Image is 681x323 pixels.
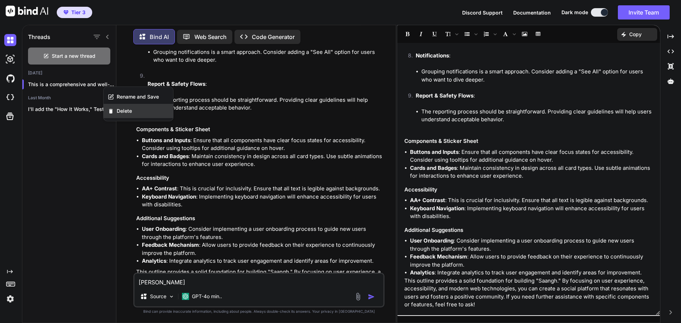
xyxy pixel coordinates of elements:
strong: Report & Safety Flows [416,92,474,99]
strong: Cards and Badges [142,153,189,160]
span: Font family [499,28,517,40]
p: This is a comprehensive and well-structu... [28,81,116,88]
li: : Integrate analytics to track user engagement and identify areas for improvement. [410,269,653,277]
li: : Allow users to provide feedback on their experience to continuously improve the platform. [410,253,653,269]
h2: Last Month [22,95,116,101]
img: premium [63,10,68,15]
span: Underline [428,28,441,40]
strong: User Onboarding [142,225,186,232]
strong: Keyboard Navigation [410,205,464,212]
strong: Report & Safety Flows [148,80,205,87]
p: : [416,52,653,60]
p: This outline provides a solid foundation for building "Saangh." By focusing on user experience, a... [136,268,383,300]
li: : Allow users to provide feedback on their experience to continuously improve the platform. [142,241,383,257]
p: Copy [629,31,642,38]
span: Tier 3 [71,9,85,16]
span: Documentation [513,10,551,16]
p: Source [150,293,166,300]
strong: AA+ Contrast [142,185,177,192]
h3: Additional Suggestions [136,215,383,223]
li: : Implementing keyboard navigation will enhance accessibility for users with disabilities. [142,193,383,209]
img: githubDark [4,72,16,84]
h3: Components & Sticker Sheet [136,126,383,134]
li: The reporting process should be straightforward. Providing clear guidelines will help users under... [421,108,653,124]
p: This outline provides a solid foundation for building "Saangh." By focusing on user experience, a... [404,277,653,309]
li: : This is crucial for inclusivity. Ensure that all text is legible against backgrounds. [142,185,383,193]
img: Pick Models [168,294,175,300]
p: I'll add the "How It Works," Testimonials,... [28,106,116,113]
img: Bind AI [6,6,48,16]
button: premiumTier 3 [57,7,92,18]
strong: Buttons and Inputs [410,149,459,155]
strong: Buttons and Inputs [142,137,190,144]
img: GPT-4o mini [182,293,189,300]
span: Delete [117,107,132,115]
strong: AA+ Contrast [410,197,445,204]
strong: Feedback Mechanism [410,253,467,260]
strong: Notifications [416,52,449,59]
img: settings [4,293,16,305]
h3: Components & Sticker Sheet [404,137,653,145]
textarea: [PERSON_NAME] [134,274,383,286]
span: Discord Support [462,10,503,16]
span: Insert table [532,28,544,40]
button: Invite Team [618,5,670,20]
h3: Accessibility [136,174,383,182]
span: Font size [442,28,460,40]
li: : Maintain consistency in design across all card types. Use subtle animations for interactions to... [142,152,383,168]
button: Documentation [513,9,551,16]
span: Insert Ordered List [480,28,498,40]
li: The reporting process should be straightforward. Providing clear guidelines will help users under... [153,96,383,112]
p: Code Generator [252,33,295,41]
span: Start a new thread [52,52,95,60]
strong: Analytics [410,269,434,276]
img: icon [368,293,375,300]
span: Insert Image [518,28,531,40]
h2: [DATE] [22,70,116,76]
p: : [148,80,383,88]
li: : Consider implementing a user onboarding process to guide new users through the platform's featu... [142,225,383,241]
p: GPT-4o min.. [192,293,222,300]
li: : Integrate analytics to track user engagement and identify areas for improvement. [142,257,383,265]
span: Italic [415,28,427,40]
span: Bold [401,28,414,40]
strong: User Onboarding [410,237,454,244]
strong: Analytics [142,257,166,264]
span: Insert Unordered List [461,28,479,40]
img: cloudideIcon [4,91,16,104]
p: Bind AI [150,33,169,41]
p: Web Search [194,33,227,41]
li: Grouping notifications is a smart approach. Consider adding a "See All" option for users who want... [421,68,653,84]
h3: Accessibility [404,186,653,194]
h3: Additional Suggestions [404,226,653,234]
img: darkChat [4,34,16,46]
li: : Ensure that all components have clear focus states for accessibility. Consider using tooltips f... [410,148,653,164]
h1: Threads [28,33,50,41]
span: Rename and Save [117,93,159,100]
li: : This is crucial for inclusivity. Ensure that all text is legible against backgrounds. [410,196,653,205]
li: : Implementing keyboard navigation will enhance accessibility for users with disabilities. [410,205,653,221]
strong: Feedback Mechanism [142,241,199,248]
li: Grouping notifications is a smart approach. Consider adding a "See All" option for users who want... [153,48,383,64]
li: : Maintain consistency in design across all card types. Use subtle animations for interactions to... [410,164,653,180]
p: Bind can provide inaccurate information, including about people. Always double-check its answers.... [133,309,384,314]
li: : Ensure that all components have clear focus states for accessibility. Consider using tooltips f... [142,137,383,152]
button: Discord Support [462,9,503,16]
img: darkAi-studio [4,53,16,65]
li: : Consider implementing a user onboarding process to guide new users through the platform's featu... [410,237,653,253]
button: Delete [104,104,173,118]
span: Dark mode [561,9,588,16]
p: : [416,92,653,100]
img: attachment [354,293,362,301]
strong: Keyboard Navigation [142,193,196,200]
button: Rename and Save [104,90,173,104]
strong: Cards and Badges [410,165,457,171]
